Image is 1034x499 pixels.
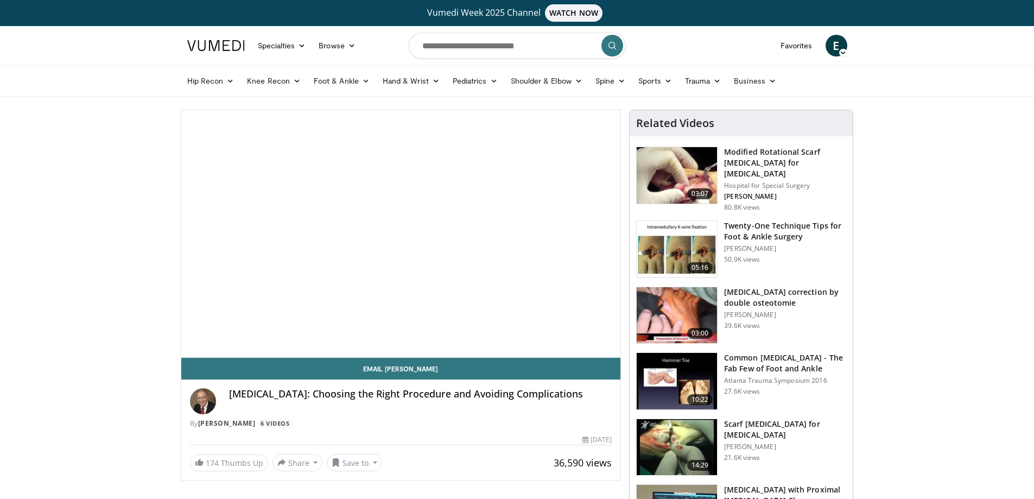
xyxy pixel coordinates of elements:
[724,255,760,264] p: 50.9K views
[724,244,846,253] p: [PERSON_NAME]
[687,460,713,471] span: 14:29
[181,70,241,92] a: Hip Recon
[637,221,717,277] img: 6702e58c-22b3-47ce-9497-b1c0ae175c4c.150x105_q85_crop-smart_upscale.jpg
[554,456,612,469] span: 36,590 views
[724,321,760,330] p: 39.6K views
[724,453,760,462] p: 21.6K views
[636,147,846,212] a: 03:07 Modified Rotational Scarf [MEDICAL_DATA] for [MEDICAL_DATA] Hospital for Special Surgery [P...
[724,220,846,242] h3: Twenty-One Technique Tips for Foot & Ankle Surgery
[187,40,245,51] img: VuMedi Logo
[636,419,846,476] a: 14:29 Scarf [MEDICAL_DATA] for [MEDICAL_DATA] [PERSON_NAME] 21.6K views
[190,454,268,471] a: 174 Thumbs Up
[632,70,678,92] a: Sports
[724,387,760,396] p: 27.6K views
[637,147,717,204] img: Scarf_Osteotomy_100005158_3.jpg.150x105_q85_crop-smart_upscale.jpg
[636,352,846,410] a: 10:22 Common [MEDICAL_DATA] - The Fab Few of Foot and Ankle Atlanta Trauma Symposium 2016 27.6K v...
[504,70,589,92] a: Shoulder & Elbow
[636,220,846,278] a: 05:16 Twenty-One Technique Tips for Foot & Ankle Surgery [PERSON_NAME] 50.9K views
[724,181,846,190] p: Hospital for Special Surgery
[589,70,632,92] a: Spine
[724,311,846,319] p: [PERSON_NAME]
[637,419,717,476] img: hR6qJalQBtA771a35hMDoxOjBrOw-uIx_1.150x105_q85_crop-smart_upscale.jpg
[582,435,612,445] div: [DATE]
[687,188,713,199] span: 03:07
[409,33,626,59] input: Search topics, interventions
[229,388,612,400] h4: [MEDICAL_DATA]: Choosing the Right Procedure and Avoiding Complications
[198,419,256,428] a: [PERSON_NAME]
[724,443,846,451] p: [PERSON_NAME]
[240,70,307,92] a: Knee Recon
[636,117,714,130] h4: Related Videos
[190,388,216,414] img: Avatar
[327,454,382,471] button: Save to
[251,35,313,56] a: Specialties
[727,70,783,92] a: Business
[190,419,612,428] div: By
[189,4,846,22] a: Vumedi Week 2025 ChannelWATCH NOW
[724,352,846,374] h3: Common [MEDICAL_DATA] - The Fab Few of Foot and Ankle
[724,192,846,201] p: [PERSON_NAME]
[774,35,819,56] a: Favorites
[687,328,713,339] span: 03:00
[724,147,846,179] h3: Modified Rotational Scarf [MEDICAL_DATA] for [MEDICAL_DATA]
[206,458,219,468] span: 174
[687,394,713,405] span: 10:22
[678,70,728,92] a: Trauma
[724,419,846,440] h3: Scarf [MEDICAL_DATA] for [MEDICAL_DATA]
[724,287,846,308] h3: [MEDICAL_DATA] correction by double osteotomie
[637,353,717,409] img: 4559c471-f09d-4bda-8b3b-c296350a5489.150x105_q85_crop-smart_upscale.jpg
[545,4,602,22] span: WATCH NOW
[637,287,717,344] img: 294729_0000_1.png.150x105_q85_crop-smart_upscale.jpg
[181,358,621,380] a: Email [PERSON_NAME]
[272,454,323,471] button: Share
[181,110,621,358] video-js: Video Player
[826,35,847,56] a: E
[687,262,713,273] span: 05:16
[724,203,760,212] p: 80.8K views
[724,376,846,385] p: Atlanta Trauma Symposium 2016
[257,419,293,428] a: 6 Videos
[446,70,504,92] a: Pediatrics
[376,70,446,92] a: Hand & Wrist
[312,35,362,56] a: Browse
[307,70,376,92] a: Foot & Ankle
[636,287,846,344] a: 03:00 [MEDICAL_DATA] correction by double osteotomie [PERSON_NAME] 39.6K views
